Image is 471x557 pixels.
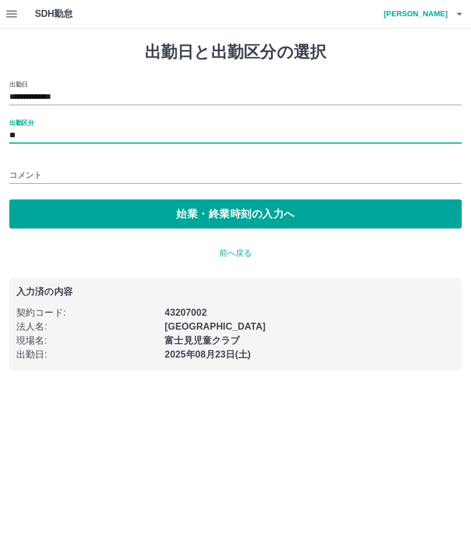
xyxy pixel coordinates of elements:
[9,247,462,259] p: 前へ戻る
[9,118,34,127] label: 出勤区分
[16,348,158,362] p: 出勤日 :
[165,322,266,331] b: [GEOGRAPHIC_DATA]
[9,42,462,62] h1: 出勤日と出勤区分の選択
[165,335,240,345] b: 富士見児童クラブ
[165,349,251,359] b: 2025年08月23日(土)
[16,334,158,348] p: 現場名 :
[165,308,206,317] b: 43207002
[16,320,158,334] p: 法人名 :
[9,199,462,228] button: 始業・終業時刻の入力へ
[16,287,455,297] p: 入力済の内容
[9,80,28,88] label: 出勤日
[16,306,158,320] p: 契約コード :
